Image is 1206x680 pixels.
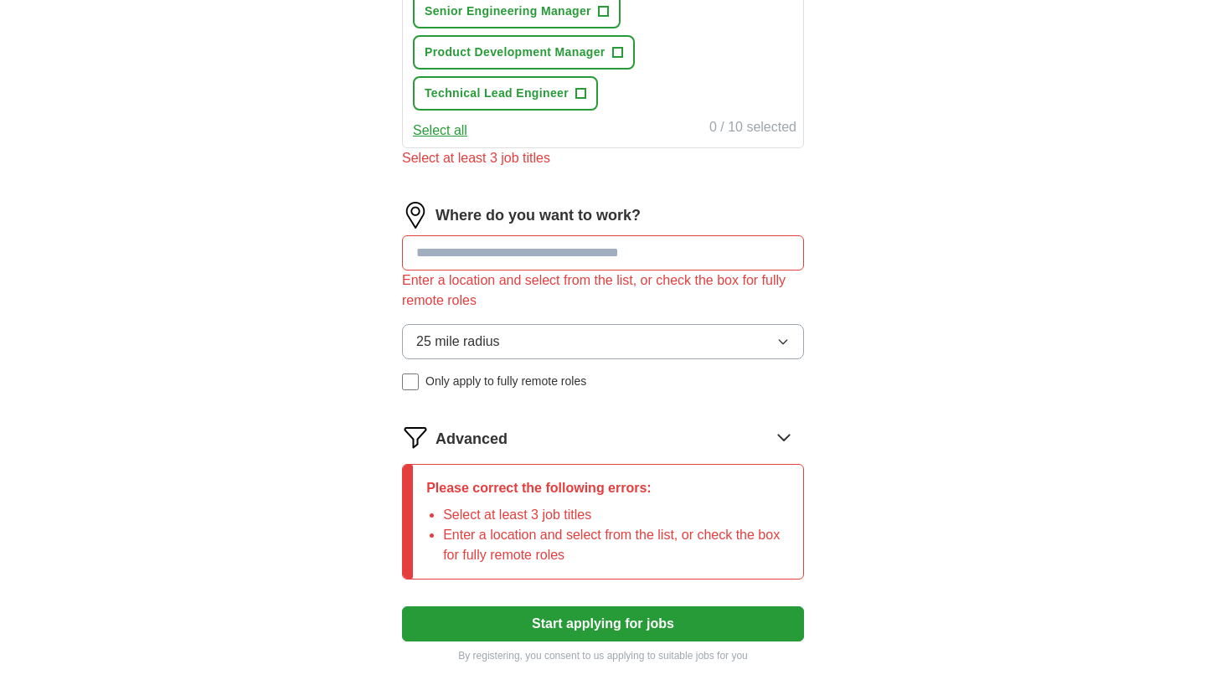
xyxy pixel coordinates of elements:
div: Select at least 3 job titles [402,148,804,168]
button: Select all [413,121,467,141]
button: Product Development Manager [413,35,635,70]
span: Advanced [435,428,508,451]
span: Technical Lead Engineer [425,85,569,102]
span: Product Development Manager [425,44,606,61]
span: Only apply to fully remote roles [425,373,586,390]
img: filter [402,424,429,451]
button: Start applying for jobs [402,606,804,641]
button: Technical Lead Engineer [413,76,598,111]
li: Select at least 3 job titles [443,505,790,525]
img: location.png [402,202,429,229]
input: Only apply to fully remote roles [402,373,419,390]
button: 25 mile radius [402,324,804,359]
li: Enter a location and select from the list, or check the box for fully remote roles [443,525,790,565]
span: Senior Engineering Manager [425,3,591,20]
label: Where do you want to work? [435,204,641,227]
p: By registering, you consent to us applying to suitable jobs for you [402,648,804,663]
span: 25 mile radius [416,332,500,352]
div: 0 / 10 selected [709,117,796,141]
div: Enter a location and select from the list, or check the box for fully remote roles [402,270,804,311]
p: Please correct the following errors: [426,478,790,498]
